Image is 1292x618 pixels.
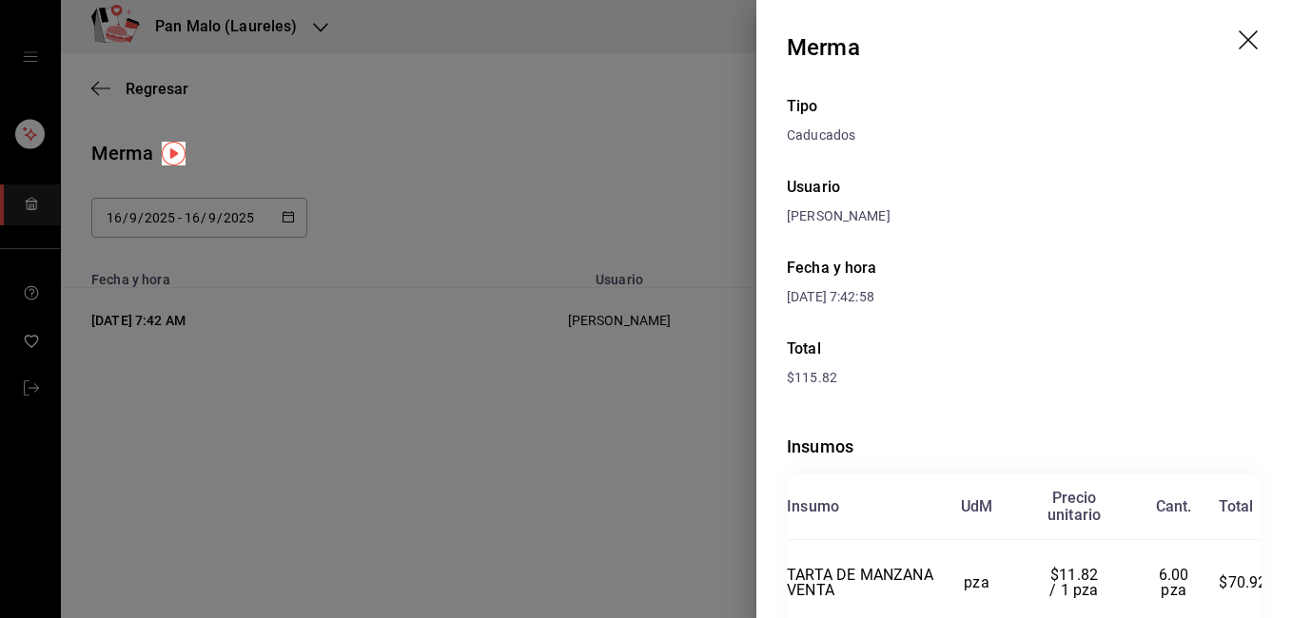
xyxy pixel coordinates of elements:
div: Insumos [787,434,1262,459]
div: Usuario [787,176,1262,199]
div: Insumo [787,498,839,515]
div: Cant. [1156,498,1192,515]
span: 6.00 pza [1159,566,1193,599]
div: Total [1219,498,1253,515]
div: Total [787,338,1262,360]
div: Tipo [787,95,1262,118]
div: Fecha y hora [787,257,1262,280]
div: [DATE] 7:42:58 [787,287,1262,307]
span: $11.82 / 1 pza [1049,566,1102,599]
div: [PERSON_NAME] [787,206,1262,226]
div: Merma [787,30,860,65]
span: $115.82 [787,370,837,385]
img: Tooltip marker [162,142,186,165]
div: Precio unitario [1047,490,1101,524]
button: drag [1239,30,1262,53]
span: $70.92 [1219,573,1266,591]
div: UdM [961,498,993,515]
div: Caducados [787,126,1262,145]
